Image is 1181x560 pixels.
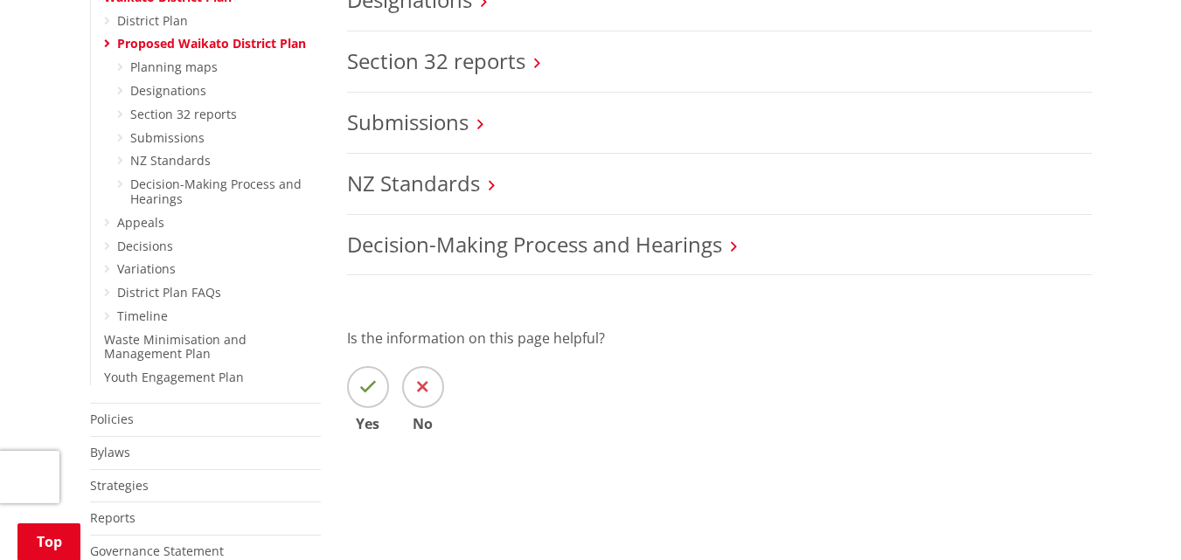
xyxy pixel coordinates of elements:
a: NZ Standards [130,152,211,169]
a: Submissions [130,129,205,146]
a: Strategies [90,477,149,494]
a: Youth Engagement Plan [104,369,244,385]
a: Bylaws [90,444,130,460]
span: Yes [347,417,389,431]
iframe: Messenger Launcher [1101,487,1164,550]
a: Appeals [117,214,164,231]
a: Section 32 reports [130,106,237,122]
a: Decision-Making Process and Hearings [347,230,722,259]
a: Designations [130,82,206,99]
span: No [402,417,444,431]
a: Top [17,523,80,560]
a: Planning maps [130,59,218,75]
p: Is the information on this page helpful? [347,328,1092,349]
a: NZ Standards [347,169,480,197]
a: Waste Minimisation and Management Plan [104,331,247,363]
a: Policies [90,411,134,427]
a: Decision-Making Process and Hearings [130,176,302,207]
a: Submissions [347,107,469,136]
a: District Plan [117,12,188,29]
a: Variations [117,260,176,277]
a: Section 32 reports [347,46,525,75]
a: Reports [90,509,135,526]
a: Governance Statement [90,543,224,559]
a: Proposed Waikato District Plan [117,35,306,52]
a: Timeline [117,308,168,324]
a: Decisions [117,238,173,254]
a: District Plan FAQs [117,284,221,301]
